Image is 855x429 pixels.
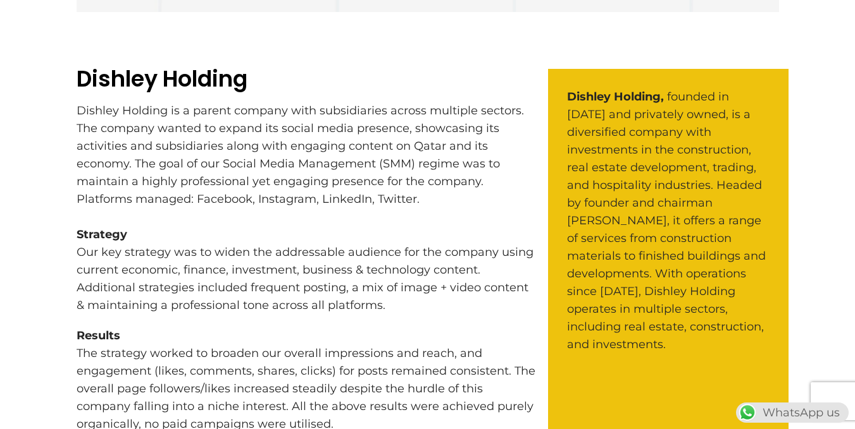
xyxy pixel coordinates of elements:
h2: Dishley Holding [77,66,539,92]
a: WhatsAppWhatsApp us [736,406,849,420]
b: Strategy [77,227,127,241]
p: Dishley Holding is a parent company with subsidiaries across multiple sectors. The company wanted... [77,102,539,314]
b: Results [77,329,120,342]
img: WhatsApp [737,402,758,423]
strong: Dishley Holding, [567,88,664,106]
span: founded in [DATE] and privately owned, is a diversified company with investments in the construct... [567,90,766,351]
div: WhatsApp us [736,402,849,423]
